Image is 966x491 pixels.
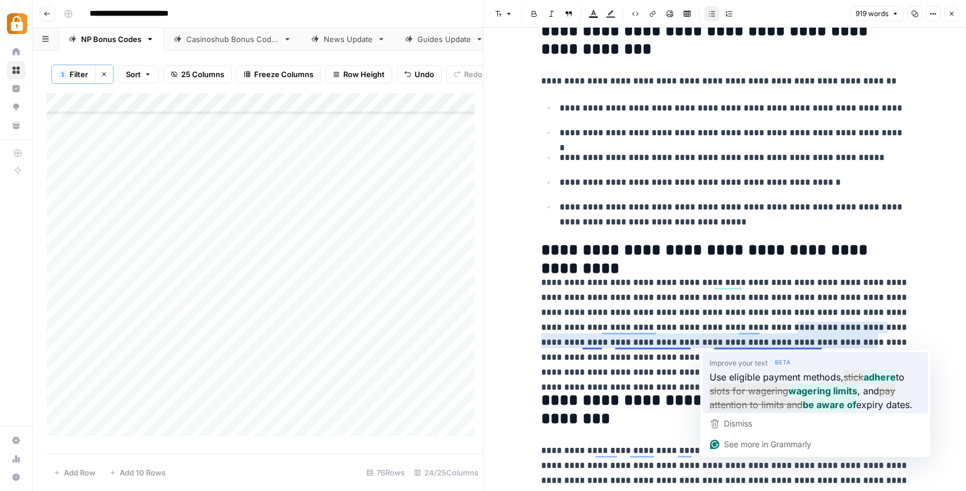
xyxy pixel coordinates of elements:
[446,65,490,83] button: Redo
[59,70,66,79] div: 1
[7,431,25,450] a: Settings
[7,61,25,79] a: Browse
[81,33,141,45] div: NP Bonus Codes
[324,33,373,45] div: News Update
[301,28,395,51] a: News Update
[59,28,164,51] a: NP Bonus Codes
[415,68,434,80] span: Undo
[856,9,888,19] span: 919 words
[120,467,166,478] span: Add 10 Rows
[47,463,102,482] button: Add Row
[102,463,172,482] button: Add 10 Rows
[61,70,64,79] span: 1
[395,28,493,51] a: Guides Update
[7,9,25,38] button: Workspace: Adzz
[7,98,25,116] a: Opportunities
[163,65,232,83] button: 25 Columns
[850,6,904,21] button: 919 words
[7,13,28,34] img: Adzz Logo
[164,28,301,51] a: Casinoshub Bonus Codes
[7,468,25,486] button: Help + Support
[64,467,95,478] span: Add Row
[362,463,409,482] div: 76 Rows
[464,68,482,80] span: Redo
[7,116,25,135] a: Your Data
[126,68,141,80] span: Sort
[118,65,159,83] button: Sort
[409,463,483,482] div: 24/25 Columns
[186,33,279,45] div: Casinoshub Bonus Codes
[70,68,88,80] span: Filter
[52,65,95,83] button: 1Filter
[343,68,385,80] span: Row Height
[181,68,224,80] span: 25 Columns
[236,65,321,83] button: Freeze Columns
[7,79,25,98] a: Insights
[7,43,25,61] a: Home
[7,450,25,468] a: Usage
[397,65,442,83] button: Undo
[325,65,392,83] button: Row Height
[417,33,471,45] div: Guides Update
[254,68,313,80] span: Freeze Columns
